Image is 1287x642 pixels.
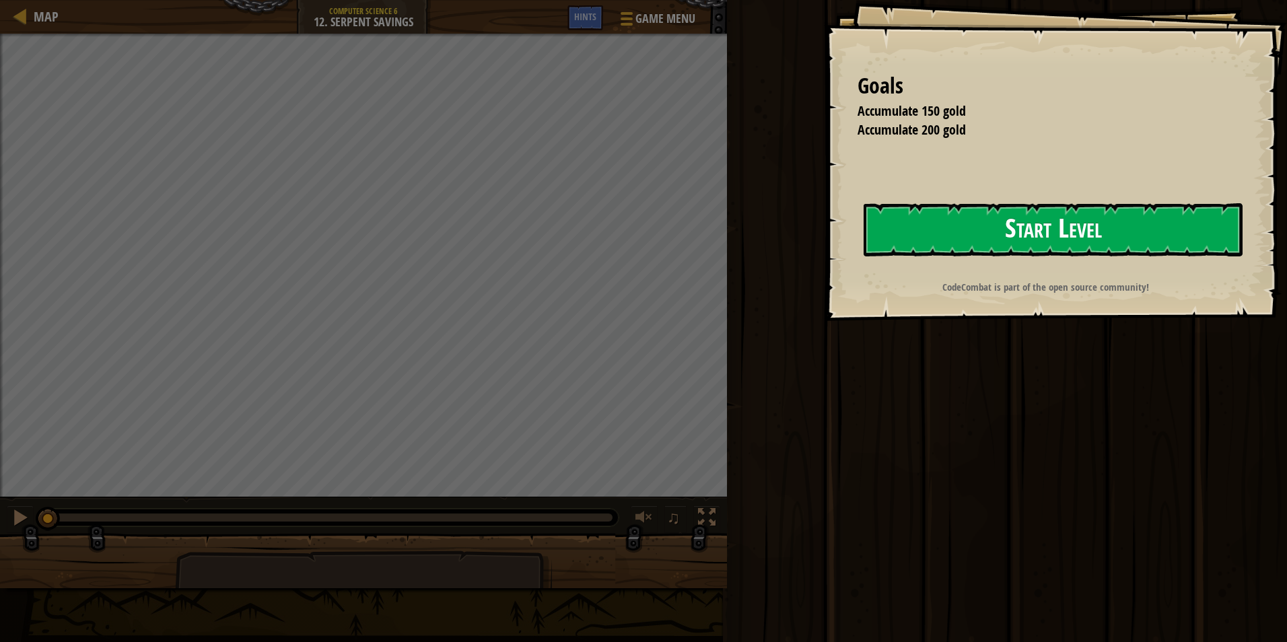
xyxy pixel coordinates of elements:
li: Accumulate 200 gold [841,120,1237,140]
button: Adjust volume [631,505,658,533]
div: Goals [858,71,1240,102]
button: ♫ [664,505,687,533]
span: Hints [574,10,596,23]
button: Start Level [864,203,1243,256]
button: Toggle fullscreen [693,505,720,533]
li: Accumulate 150 gold [841,102,1237,121]
span: Accumulate 150 gold [858,102,966,120]
span: Map [34,7,59,26]
button: Ctrl + P: Pause [7,505,34,533]
span: ♫ [667,507,681,528]
span: Accumulate 200 gold [858,120,966,139]
a: Map [27,7,59,26]
span: Game Menu [635,10,695,28]
strong: CodeCombat is part of the open source community! [942,280,1149,294]
button: Game Menu [610,5,703,37]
